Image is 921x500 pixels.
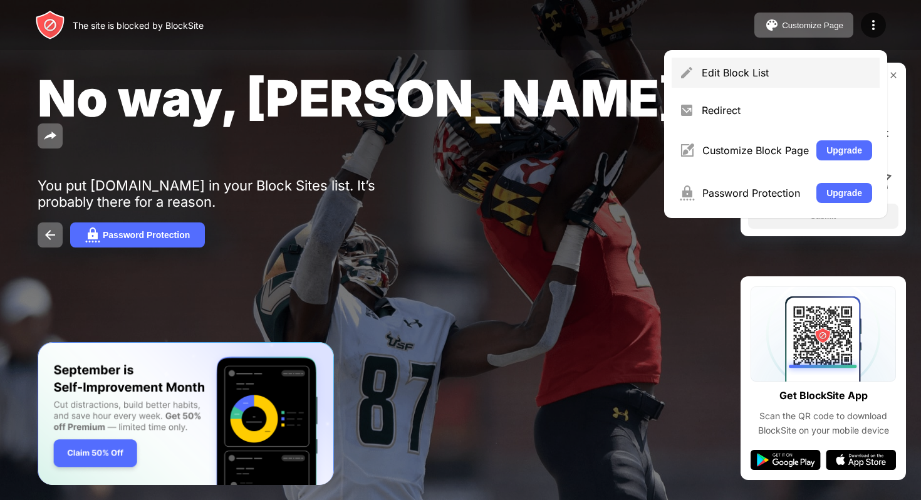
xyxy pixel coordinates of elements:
img: menu-icon.svg [866,18,881,33]
button: Password Protection [70,222,205,247]
span: No way, [PERSON_NAME]. [38,68,697,128]
div: Get BlockSite App [779,387,868,405]
iframe: Banner [38,342,334,486]
div: Scan the QR code to download BlockSite on your mobile device [751,409,896,437]
img: back.svg [43,227,58,242]
div: Password Protection [702,187,809,199]
img: header-logo.svg [35,10,65,40]
img: app-store.svg [826,450,896,470]
div: Customize Block Page [702,144,809,157]
img: menu-pencil.svg [679,65,694,80]
img: google-play.svg [751,450,821,470]
button: Customize Page [754,13,853,38]
img: qrcode.svg [751,286,896,382]
div: Password Protection [103,230,190,240]
img: menu-redirect.svg [679,103,694,118]
img: pallet.svg [764,18,779,33]
img: rate-us-close.svg [888,70,898,80]
img: password.svg [85,227,100,242]
div: You put [DOMAIN_NAME] in your Block Sites list. It’s probably there for a reason. [38,177,425,210]
div: Customize Page [782,21,843,30]
img: menu-customize.svg [679,143,695,158]
div: Edit Block List [702,66,872,79]
button: Upgrade [816,183,872,203]
div: The site is blocked by BlockSite [73,20,204,31]
img: share.svg [43,128,58,143]
img: menu-password.svg [679,185,695,201]
button: Upgrade [816,140,872,160]
div: Redirect [702,104,872,117]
